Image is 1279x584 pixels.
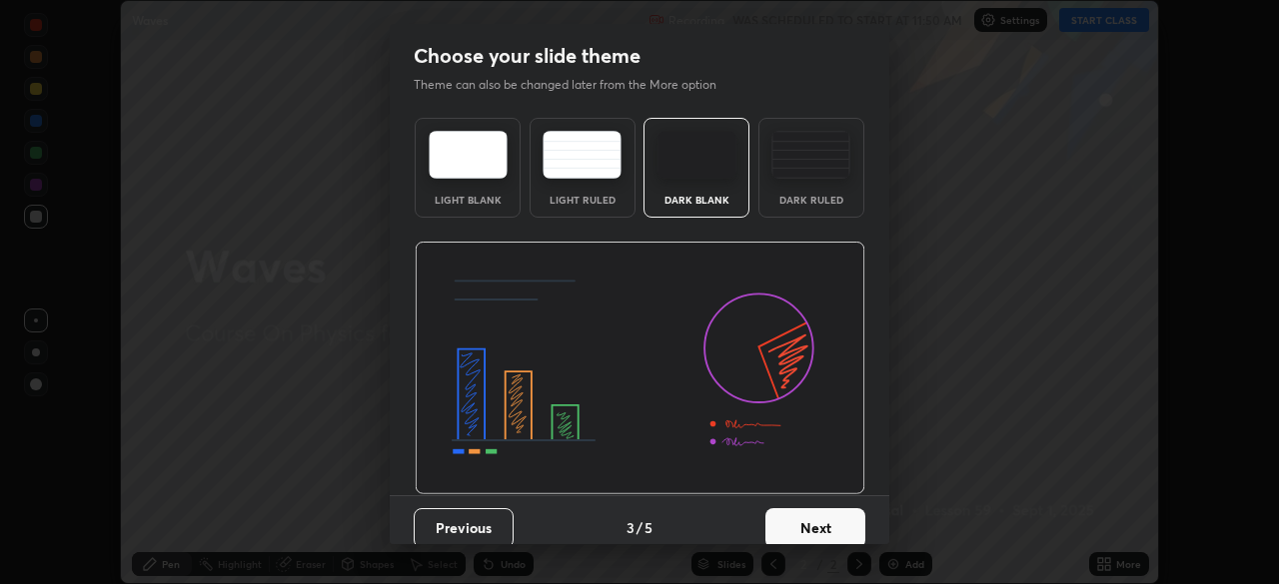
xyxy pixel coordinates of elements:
p: Theme can also be changed later from the More option [414,76,737,94]
img: darkThemeBanner.d06ce4a2.svg [415,242,865,495]
div: Dark Blank [656,195,736,205]
button: Next [765,508,865,548]
h4: 5 [644,517,652,538]
div: Light Ruled [543,195,623,205]
h4: / [637,517,642,538]
img: lightTheme.e5ed3b09.svg [429,131,508,179]
h2: Choose your slide theme [414,43,640,69]
h4: 3 [627,517,635,538]
img: lightRuledTheme.5fabf969.svg [543,131,622,179]
img: darkRuledTheme.de295e13.svg [771,131,850,179]
button: Previous [414,508,514,548]
div: Dark Ruled [771,195,851,205]
img: darkTheme.f0cc69e5.svg [657,131,736,179]
div: Light Blank [428,195,508,205]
